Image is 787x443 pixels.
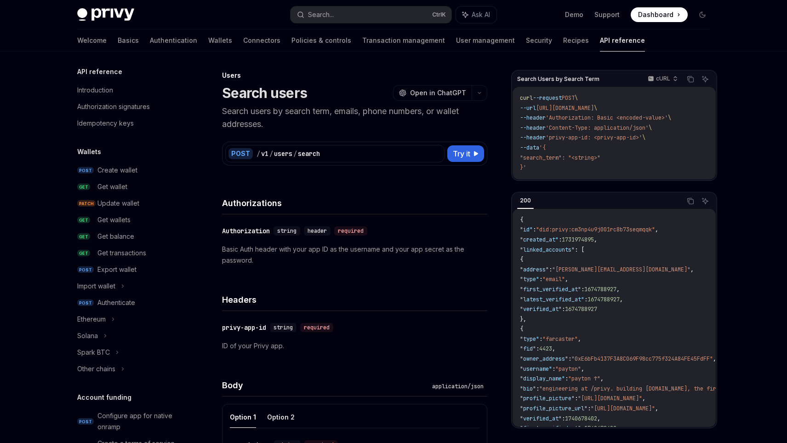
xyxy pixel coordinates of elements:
[70,98,188,115] a: Authorization signatures
[77,167,94,174] span: POST
[539,276,542,283] span: :
[656,75,670,82] p: cURL
[70,228,188,245] a: GETGet balance
[600,29,645,52] a: API reference
[542,276,565,283] span: "email"
[118,29,139,52] a: Basics
[472,10,490,19] span: Ask AI
[77,101,150,112] div: Authorization signatures
[277,227,297,235] span: string
[77,299,94,306] span: POST
[77,281,115,292] div: Import wallet
[562,305,565,313] span: :
[70,162,188,178] a: POSTCreate wallet
[520,345,536,352] span: "fid"
[638,10,673,19] span: Dashboard
[243,29,280,52] a: Connectors
[620,296,623,303] span: ,
[520,134,546,141] span: --header
[222,379,428,391] h4: Body
[77,29,107,52] a: Welcome
[97,214,131,225] div: Get wallets
[520,385,536,392] span: "bio"
[536,345,539,352] span: :
[526,29,552,52] a: Security
[77,66,122,77] h5: API reference
[684,195,696,207] button: Copy the contents from the code block
[594,104,597,112] span: \
[520,375,565,382] span: "display_name"
[77,418,94,425] span: POST
[565,415,597,422] span: 1740678402
[70,82,188,98] a: Introduction
[222,340,487,351] p: ID of your Privy app.
[97,231,134,242] div: Get balance
[77,250,90,257] span: GET
[565,305,597,313] span: 1674788927
[546,114,668,121] span: 'Authorization: Basic <encoded-value>'
[261,149,268,158] div: v1
[222,197,487,209] h4: Authorizations
[77,314,106,325] div: Ethereum
[584,296,587,303] span: :
[269,149,273,158] div: /
[581,365,584,373] span: ,
[546,124,649,132] span: 'Content-Type: application/json'
[655,405,658,412] span: ,
[520,296,584,303] span: "latest_verified_at"
[257,149,260,158] div: /
[456,6,496,23] button: Ask AI
[520,325,523,333] span: {
[594,10,620,19] a: Support
[552,365,555,373] span: :
[581,425,584,432] span: :
[575,246,584,253] span: : [
[70,212,188,228] a: GETGet wallets
[393,85,472,101] button: Open in ChatGPT
[699,195,711,207] button: Ask AI
[77,266,94,273] span: POST
[533,94,562,102] span: --request
[77,184,90,190] span: GET
[575,395,578,402] span: :
[520,365,552,373] span: "username"
[97,198,139,209] div: Update wallet
[222,85,307,101] h1: Search users
[631,7,688,22] a: Dashboard
[222,71,487,80] div: Users
[520,154,600,161] span: "search_term": "<string>"
[77,347,110,358] div: Spark BTC
[520,226,533,233] span: "id"
[581,286,584,293] span: :
[571,355,713,362] span: "0xE6bFb4137F3A8C069F98cc775f324A84FE45FdFF"
[520,415,562,422] span: "verified_at"
[517,195,534,206] div: 200
[70,294,188,311] a: POSTAuthenticate
[616,286,620,293] span: ,
[222,105,487,131] p: Search users by search term, emails, phone numbers, or wallet addresses.
[97,410,182,432] div: Configure app for native onramp
[520,164,526,171] span: }'
[520,144,539,151] span: --data
[520,405,587,412] span: "profile_picture_url"
[565,276,568,283] span: ,
[699,73,711,85] button: Ask AI
[432,11,446,18] span: Ctrl K
[97,181,127,192] div: Get wallet
[520,425,581,432] span: "first_verified_at"
[150,29,197,52] a: Authentication
[520,236,559,243] span: "created_at"
[536,385,539,392] span: :
[520,286,581,293] span: "first_verified_at"
[546,134,642,141] span: 'privy-app-id: <privy-app-id>'
[77,330,98,341] div: Solana
[70,261,188,278] a: POSTExport wallet
[597,415,600,422] span: ,
[591,405,655,412] span: "[URL][DOMAIN_NAME]"
[77,85,113,96] div: Introduction
[222,293,487,306] h4: Headers
[520,216,523,224] span: {
[533,226,536,233] span: :
[559,236,562,243] span: :
[77,392,131,403] h5: Account funding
